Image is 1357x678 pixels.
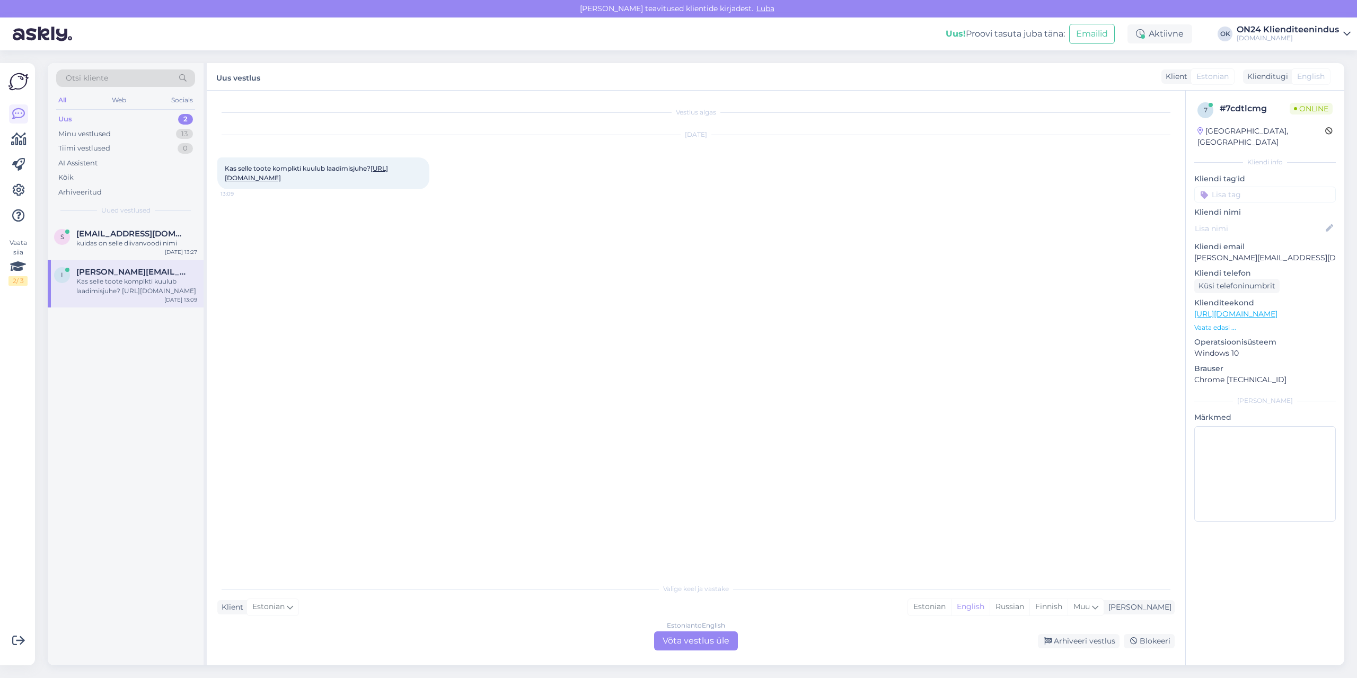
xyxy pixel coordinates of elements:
div: OK [1218,27,1232,41]
span: Kas selle toote komplkti kuulub laadimisjuhe? [225,164,388,182]
span: English [1297,71,1325,82]
div: 2 [178,114,193,125]
div: [DATE] 13:27 [165,248,197,256]
span: smdraakon@gmail.com [76,229,187,239]
span: Muu [1073,602,1090,611]
input: Lisa tag [1194,187,1336,202]
button: Emailid [1069,24,1115,44]
span: Otsi kliente [66,73,108,84]
p: Brauser [1194,363,1336,374]
span: 7 [1204,106,1208,114]
a: ON24 Klienditeenindus[DOMAIN_NAME] [1237,25,1351,42]
div: Uus [58,114,72,125]
div: AI Assistent [58,158,98,169]
p: Kliendi nimi [1194,207,1336,218]
div: Estonian to English [667,621,725,630]
div: Socials [169,93,195,107]
div: 13 [176,129,193,139]
div: Finnish [1029,599,1068,615]
span: Estonian [1196,71,1229,82]
div: Minu vestlused [58,129,111,139]
div: ON24 Klienditeenindus [1237,25,1339,34]
p: [PERSON_NAME][EMAIL_ADDRESS][DOMAIN_NAME] [1194,252,1336,263]
div: Valige keel ja vastake [217,584,1175,594]
div: All [56,93,68,107]
div: Vestlus algas [217,108,1175,117]
div: Kliendi info [1194,157,1336,167]
div: Proovi tasuta juba täna: [946,28,1065,40]
div: Kas selle toote komplkti kuulub laadimisjuhe? [URL][DOMAIN_NAME] [76,277,197,296]
p: Chrome [TECHNICAL_ID] [1194,374,1336,385]
div: [PERSON_NAME] [1104,602,1171,613]
img: Askly Logo [8,72,29,92]
div: # 7cdtlcmg [1220,102,1290,115]
input: Lisa nimi [1195,223,1324,234]
div: Blokeeri [1124,634,1175,648]
div: Web [110,93,128,107]
p: Vaata edasi ... [1194,323,1336,332]
div: Klient [217,602,243,613]
div: 2 / 3 [8,276,28,286]
div: Klienditugi [1243,71,1288,82]
span: Estonian [252,601,285,613]
span: Online [1290,103,1333,115]
span: Uued vestlused [101,206,151,215]
div: Vaata siia [8,238,28,286]
p: Klienditeekond [1194,297,1336,309]
div: English [951,599,990,615]
div: [GEOGRAPHIC_DATA], [GEOGRAPHIC_DATA] [1197,126,1325,148]
p: Kliendi email [1194,241,1336,252]
div: [DATE] 13:09 [164,296,197,304]
div: Arhiveeri vestlus [1038,634,1120,648]
div: Tiimi vestlused [58,143,110,154]
div: 0 [178,143,193,154]
div: Russian [990,599,1029,615]
div: [PERSON_NAME] [1194,396,1336,406]
div: Arhiveeritud [58,187,102,198]
p: Kliendi tag'id [1194,173,1336,184]
div: kuidas on selle diivanvoodi nimi [76,239,197,248]
span: Luba [753,4,778,13]
p: Windows 10 [1194,348,1336,359]
p: Märkmed [1194,412,1336,423]
div: Aktiivne [1127,24,1192,43]
p: Operatsioonisüsteem [1194,337,1336,348]
span: ivo@scs.ee [76,267,187,277]
div: Kõik [58,172,74,183]
span: s [60,233,64,241]
label: Uus vestlus [216,69,260,84]
div: Võta vestlus üle [654,631,738,650]
div: Estonian [908,599,951,615]
div: Küsi telefoninumbrit [1194,279,1280,293]
div: Klient [1161,71,1187,82]
span: i [61,271,63,279]
b: Uus! [946,29,966,39]
span: 13:09 [221,190,260,198]
div: [DOMAIN_NAME] [1237,34,1339,42]
p: Kliendi telefon [1194,268,1336,279]
a: [URL][DOMAIN_NAME] [1194,309,1277,319]
div: [DATE] [217,130,1175,139]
